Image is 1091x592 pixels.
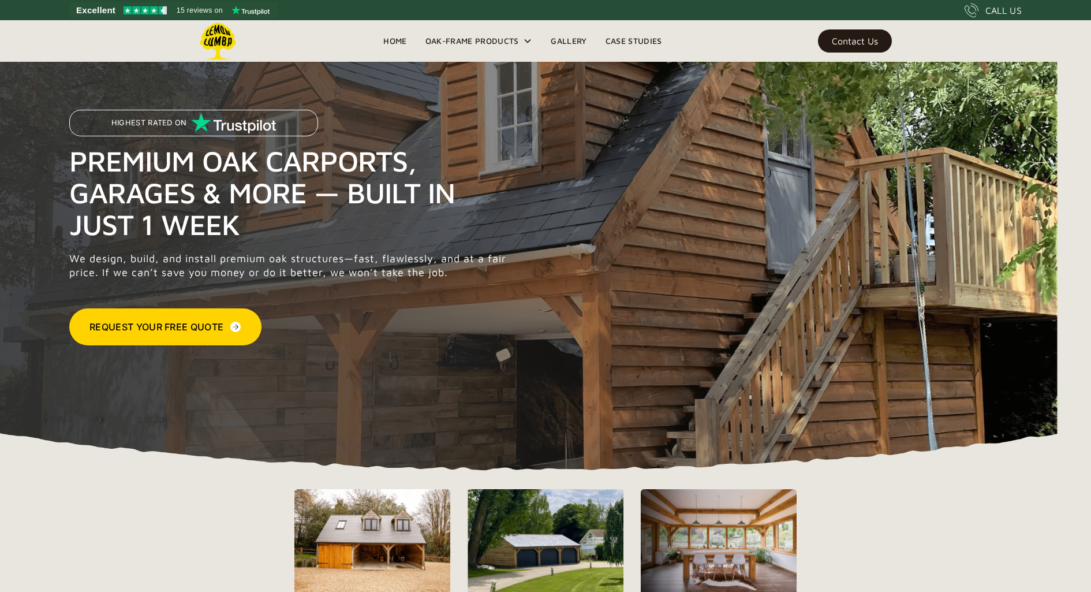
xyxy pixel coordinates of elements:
div: CALL US [985,3,1022,17]
a: Contact Us [818,29,892,53]
h1: Premium Oak Carports, Garages & More — Built in Just 1 Week [69,145,513,240]
a: Highest Rated on [69,110,318,145]
a: Case Studies [596,32,671,50]
img: Trustpilot logo [231,6,270,15]
span: 15 reviews on [177,3,223,17]
p: We design, build, and install premium oak structures—fast, flawlessly, and at a fair price. If we... [69,252,513,280]
a: Request Your Free Quote [69,308,261,345]
a: Home [374,32,416,50]
p: Highest Rated on [111,119,187,127]
div: Request Your Free Quote [89,320,223,334]
img: Trustpilot 4.5 stars [124,6,167,14]
a: CALL US [965,3,1022,17]
a: Gallery [541,32,596,50]
span: Excellent [76,3,115,17]
div: Oak-Frame Products [425,34,519,48]
div: Oak-Frame Products [416,20,542,62]
div: Contact Us [832,37,878,45]
a: See Lemon Lumba reviews on Trustpilot [69,2,278,18]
